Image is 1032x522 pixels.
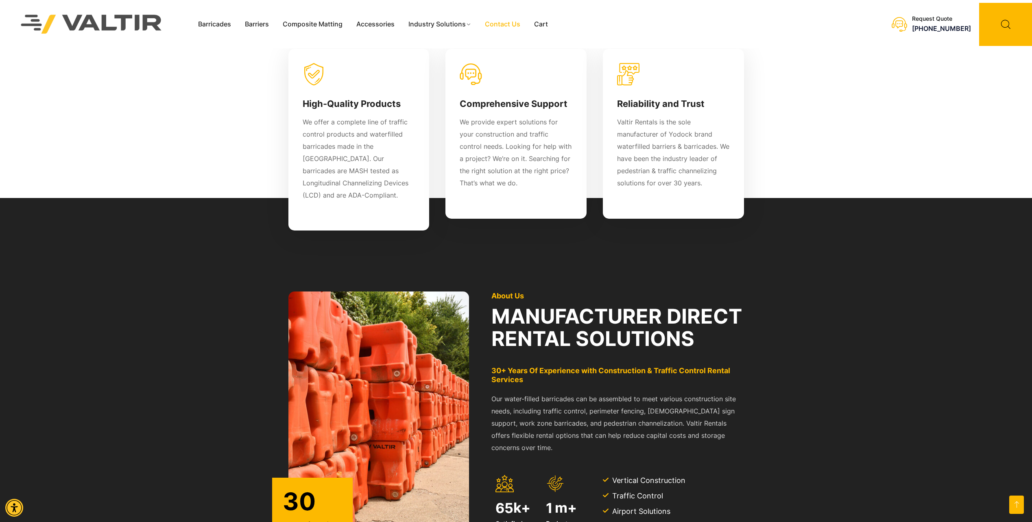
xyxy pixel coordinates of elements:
[610,505,670,518] span: Airport Solutions
[617,98,730,110] h3: Reliability and Trust
[303,98,415,110] a: High-Quality Products - open in a new tab
[283,489,299,513] span: 3
[276,18,349,30] a: Composite Matting
[912,24,971,33] a: call (888) 496-3625
[191,18,238,30] a: Barricades
[238,18,276,30] a: Barriers
[478,18,527,30] a: Contact Us
[617,98,730,110] a: Reliability and Trust - open in a new tab
[491,366,744,384] p: 30+ Years Of Experience with Construction & Traffic Control Rental Services
[495,501,504,515] span: 6
[303,116,415,201] p: We offer a complete line of traffic control products and waterfilled barricades made in the [GEOG...
[617,116,730,189] p: Valtir Rentals is the sole manufacturer of Yodock brand waterfilled barriers & barricades. We hav...
[546,501,553,515] span: 1
[1009,496,1024,514] a: Open this option
[513,499,530,516] span: k+
[610,490,663,502] span: Traffic Control
[912,15,971,22] div: Request Quote
[491,291,744,300] p: About Us
[460,98,572,110] h3: Comprehensive Support
[460,98,572,110] a: Comprehensive Support - open in a new tab
[491,305,744,350] h2: manufacturer direct rental solutions
[610,474,685,487] span: Vertical Construction
[491,393,744,454] p: Our water-filled barricades can be assembled to meet various construction site needs, including t...
[504,501,513,515] span: 5
[460,116,572,189] p: We provide expert solutions for your construction and traffic control needs. Looking for help wit...
[299,489,316,513] span: 0
[349,18,401,30] a: Accessories
[555,499,577,516] span: m+
[5,499,23,517] div: Accessibility Menu
[527,18,555,30] a: Cart
[303,98,415,110] h3: High-Quality Products
[401,18,478,30] a: Industry Solutions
